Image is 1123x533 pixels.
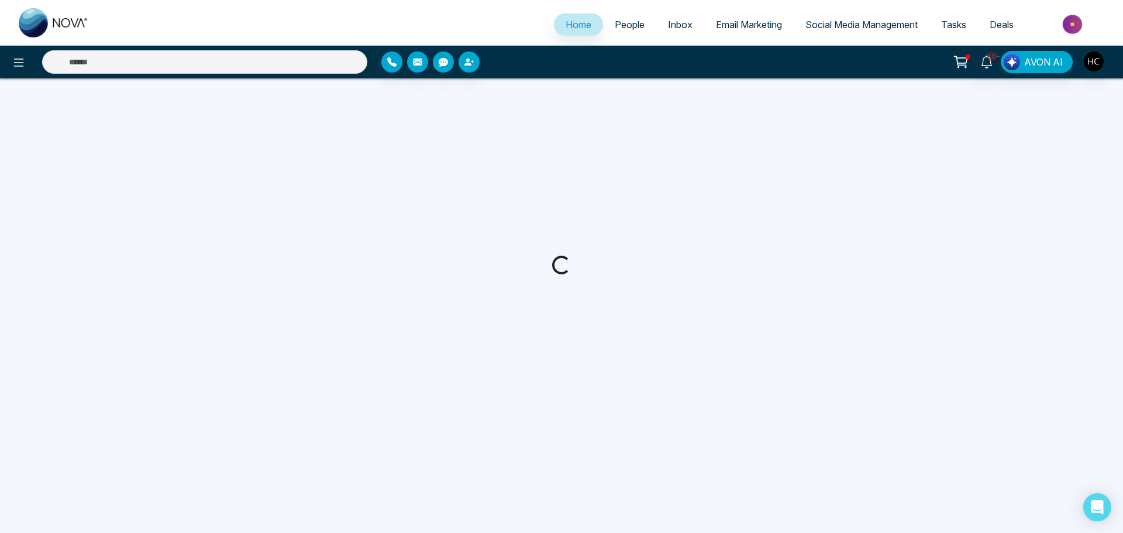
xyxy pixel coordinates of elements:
a: Inbox [656,13,704,36]
span: Tasks [941,19,966,30]
a: Home [554,13,603,36]
a: 10+ [973,51,1001,71]
img: Nova CRM Logo [19,8,89,37]
a: Social Media Management [794,13,929,36]
span: Inbox [668,19,693,30]
span: Deals [990,19,1014,30]
span: AVON AI [1024,55,1063,69]
span: People [615,19,645,30]
img: Lead Flow [1004,54,1020,70]
span: Email Marketing [716,19,782,30]
a: Email Marketing [704,13,794,36]
img: Market-place.gif [1031,11,1116,37]
a: People [603,13,656,36]
a: Deals [978,13,1025,36]
div: Open Intercom Messenger [1083,493,1111,521]
span: 10+ [987,51,997,61]
button: AVON AI [1001,51,1073,73]
span: Social Media Management [805,19,918,30]
span: Home [566,19,591,30]
a: Tasks [929,13,978,36]
img: User Avatar [1084,51,1104,71]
